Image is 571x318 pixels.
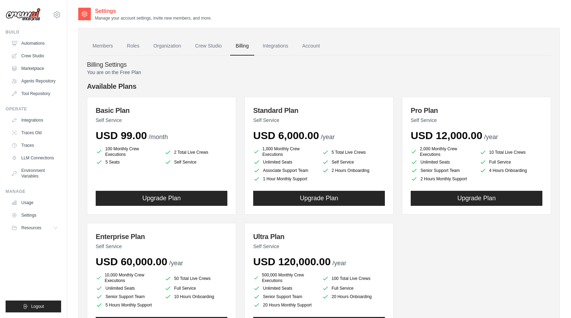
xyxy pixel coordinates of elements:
[8,152,61,164] a: LLM Connections
[164,285,228,292] li: Full Service
[96,159,159,166] li: 5 Seats
[6,189,61,194] div: Manage
[95,7,212,15] h2: Settings
[322,167,385,174] li: 2 Hours Onboarding
[480,167,543,174] li: 4 Hours Onboarding
[253,167,316,174] li: Associate Support Team
[96,146,159,157] li: 100 Monthly Crew Executions
[411,130,482,141] span: USD 12,000.00
[411,146,474,157] li: 2,000 Monthly Crew Executions
[164,274,228,283] li: 50 Total Live Crews
[322,274,385,283] li: 100 Total Live Crews
[322,285,385,292] li: Full Service
[87,81,551,91] h4: Available Plans
[164,147,228,157] li: 2 Total Live Crews
[8,165,61,182] a: Environment Variables
[149,133,168,140] span: /month
[6,8,41,21] img: Logo
[253,175,316,182] li: 1 Hour Monthly Support
[297,37,325,56] a: Account
[480,147,543,157] li: 10 Total Live Crews
[322,159,385,166] li: Self Service
[87,37,118,56] a: Members
[411,167,474,174] li: Senior Support Team
[8,38,61,49] a: Automations
[164,293,228,300] li: 10 Hours Onboarding
[8,115,61,126] a: Integrations
[230,37,254,56] a: Billing
[96,256,167,267] span: USD 60,000.00
[96,302,159,309] li: 5 Hours Monthly Support
[96,293,159,300] li: Senior Support Team
[253,117,385,124] p: Self Service
[190,37,227,56] a: Crew Studio
[253,159,316,166] li: Unlimited Seats
[322,293,385,300] li: 20 Hours Onboarding
[411,191,542,206] button: Upgrade Plan
[87,61,551,69] h4: Billing Settings
[253,302,316,309] li: 20 Hours Monthly Support
[6,106,61,112] div: Operate
[257,37,294,56] a: Integrations
[169,260,183,267] span: /year
[480,159,543,166] li: Full Service
[8,210,61,221] a: Settings
[322,147,385,157] li: 5 Total Live Crews
[484,133,498,140] span: /year
[253,106,385,115] h3: Standard Plan
[121,37,145,56] a: Roles
[6,301,61,312] button: Logout
[6,29,61,35] div: Build
[8,75,61,87] a: Agents Repository
[164,159,228,166] li: Self Service
[321,133,335,140] span: /year
[411,106,542,115] h3: Pro Plan
[87,69,551,76] p: You are on the Free Plan
[332,260,346,267] span: /year
[95,15,212,21] p: Manage your account settings, invite new members, and more.
[253,293,316,300] li: Senior Support Team
[8,222,61,233] button: Resources
[8,63,61,74] a: Marketplace
[8,50,61,62] a: Crew Studio
[8,197,61,208] a: Usage
[411,117,542,124] p: Self Service
[21,225,41,231] span: Resources
[8,127,61,138] a: Traces Old
[96,272,159,283] li: 10,000 Monthly Crew Executions
[253,243,385,250] p: Self Service
[96,106,227,115] h3: Basic Plan
[8,140,61,151] a: Traces
[96,191,227,206] button: Upgrade Plan
[253,146,316,157] li: 1,000 Monthly Crew Executions
[253,130,319,141] span: USD 6,000.00
[253,256,331,267] span: USD 120,000.00
[253,232,385,241] h3: Ultra Plan
[253,272,316,283] li: 500,000 Monthly Crew Executions
[96,130,147,141] span: USD 99.00
[253,285,316,292] li: Unlimited Seats
[411,159,474,166] li: Unlimited Seats
[96,243,227,250] p: Self Service
[253,191,385,206] button: Upgrade Plan
[148,37,186,56] a: Organization
[31,304,44,309] span: Logout
[8,88,61,99] a: Tool Repository
[96,232,227,241] h3: Enterprise Plan
[96,117,227,124] p: Self Service
[96,285,159,292] li: Unlimited Seats
[411,175,474,182] li: 2 Hours Monthly Support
